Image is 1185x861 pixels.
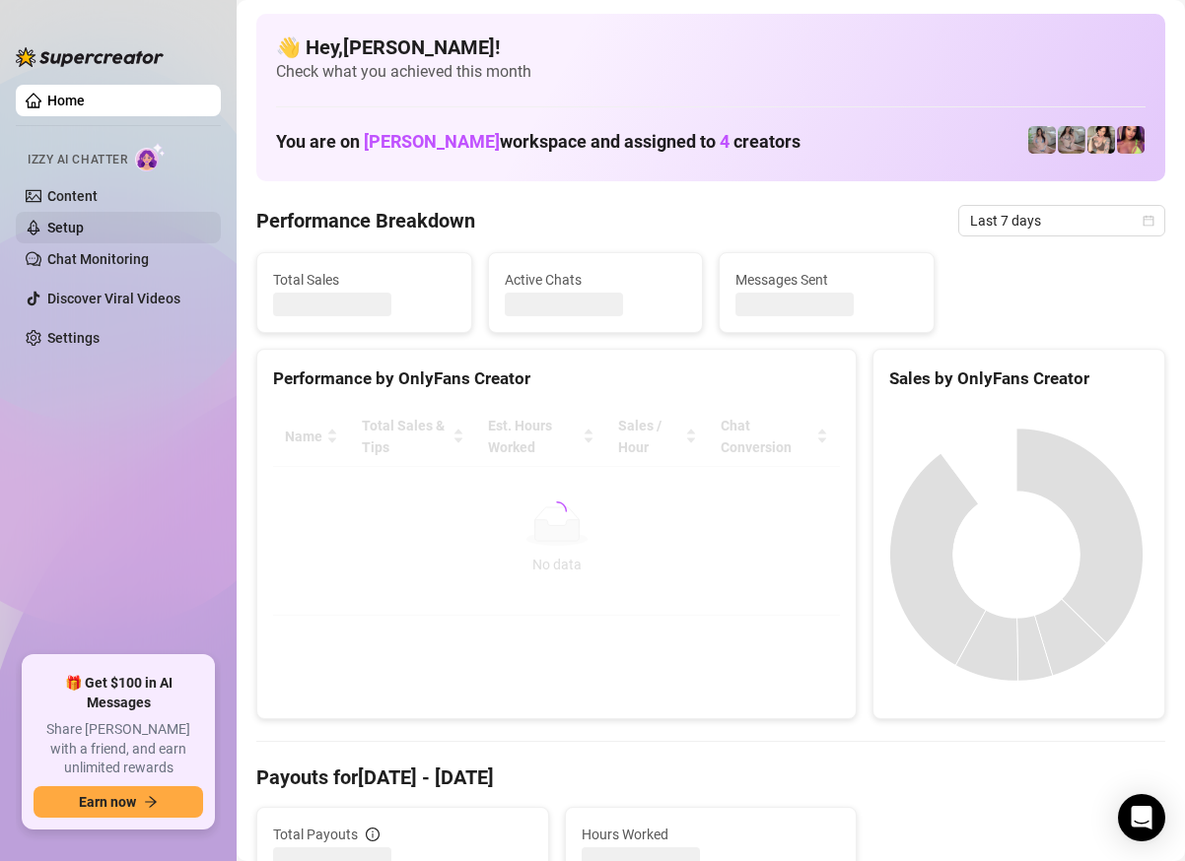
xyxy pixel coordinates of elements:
[366,828,380,841] span: info-circle
[47,330,100,346] a: Settings
[34,674,203,712] span: 🎁 Get $100 in AI Messages
[1028,126,1056,154] img: Daisy
[970,206,1153,235] span: Last 7 days
[1118,794,1165,841] div: Open Intercom Messenger
[28,151,127,169] span: Izzy AI Chatter
[47,251,149,267] a: Chat Monitoring
[135,143,166,171] img: AI Chatter
[720,131,730,152] span: 4
[1087,126,1115,154] img: Jenna
[1058,126,1085,154] img: Daisy
[505,269,687,291] span: Active Chats
[582,824,841,845] span: Hours Worked
[47,188,98,204] a: Content
[545,499,569,523] span: loading
[276,33,1146,61] h4: 👋 Hey, [PERSON_NAME] !
[1143,215,1154,227] span: calendar
[276,61,1146,83] span: Check what you achieved this month
[144,795,158,809] span: arrow-right
[47,220,84,235] a: Setup
[1117,126,1145,154] img: GODDESS
[47,291,180,306] a: Discover Viral Videos
[364,131,500,152] span: [PERSON_NAME]
[16,47,164,67] img: logo-BBDzfeDw.svg
[735,269,918,291] span: Messages Sent
[273,824,358,845] span: Total Payouts
[889,365,1149,392] div: Sales by OnlyFans Creator
[79,794,136,810] span: Earn now
[34,720,203,778] span: Share [PERSON_NAME] with a friend, and earn unlimited rewards
[276,131,801,153] h1: You are on workspace and assigned to creators
[34,786,203,818] button: Earn nowarrow-right
[47,93,85,108] a: Home
[273,365,840,392] div: Performance by OnlyFans Creator
[273,269,455,291] span: Total Sales
[256,763,1165,791] h4: Payouts for [DATE] - [DATE]
[256,207,475,234] h4: Performance Breakdown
